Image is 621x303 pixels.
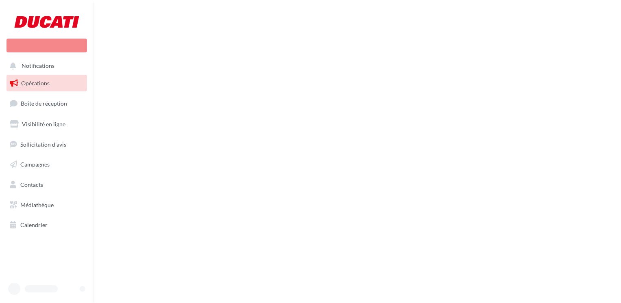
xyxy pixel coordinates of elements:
div: Nouvelle campagne [7,39,87,52]
a: Sollicitation d'avis [5,136,89,153]
span: Campagnes [20,161,50,168]
a: Opérations [5,75,89,92]
span: Contacts [20,181,43,188]
span: Médiathèque [20,201,54,208]
a: Campagnes [5,156,89,173]
a: Boîte de réception [5,95,89,112]
span: Visibilité en ligne [22,121,65,128]
a: Calendrier [5,216,89,234]
span: Calendrier [20,221,48,228]
span: Boîte de réception [21,100,67,107]
span: Sollicitation d'avis [20,141,66,147]
a: Visibilité en ligne [5,116,89,133]
span: Notifications [22,63,54,69]
a: Médiathèque [5,197,89,214]
span: Opérations [21,80,50,87]
a: Contacts [5,176,89,193]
